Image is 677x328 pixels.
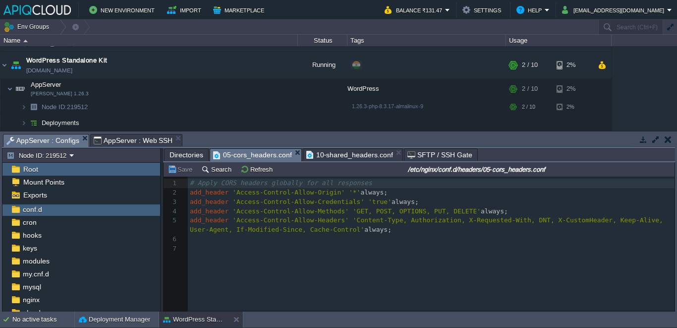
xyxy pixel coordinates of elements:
[21,231,43,240] a: hooks
[21,244,39,253] a: keys
[360,189,388,196] span: always;
[190,207,228,215] span: add_header
[164,207,179,216] div: 4
[298,35,347,46] div: Status
[9,52,23,78] img: AMDAwAAAACH5BAEAAAAALAAAAAABAAEAAAICRAEAOw==
[1,35,297,46] div: Name
[164,235,179,244] div: 6
[168,165,195,174] button: Save
[190,198,228,205] span: add_header
[306,149,394,161] span: 10-shared_headers.conf
[163,315,226,325] button: WordPress Standalone Kit
[364,226,392,233] span: always;
[13,79,27,99] img: AMDAwAAAACH5BAEAAAAALAAAAAABAAEAAAICRAEAOw==
[27,99,41,115] img: AMDAwAAAACH5BAEAAAAALAAAAAABAAEAAAICRAEAOw==
[522,99,535,115] div: 2 / 10
[516,4,545,16] button: Help
[190,189,228,196] span: add_header
[232,198,364,205] span: 'Access-Control-Allow-Credentials'
[21,191,49,199] a: Exports
[213,4,267,16] button: Marketplace
[21,115,27,131] img: AMDAwAAAACH5BAEAAAAALAAAAAABAAEAAAICRAEAOw==
[507,35,611,46] div: Usage
[79,315,150,325] button: Deployment Manager
[164,244,179,254] div: 7
[462,4,504,16] button: Settings
[169,149,203,161] span: Directories
[232,189,345,196] span: 'Access-Control-Allow-Origin'
[21,99,27,115] img: AMDAwAAAACH5BAEAAAAALAAAAAABAAEAAAICRAEAOw==
[6,151,69,160] button: Node ID: 219512
[164,179,179,188] div: 1
[21,165,40,174] a: Root
[21,218,38,227] a: cron
[201,165,234,174] button: Search
[12,312,74,328] div: No active tasks
[94,134,173,146] span: AppServer : Web SSH
[210,148,302,161] li: /etc/nginx/conf.d/headers/05-cors_headers.conf
[348,35,506,46] div: Tags
[3,5,71,15] img: APIQCloud
[21,269,51,278] a: my.cnf.d
[213,149,292,161] span: 05-cors_headers.conf
[164,188,179,197] div: 2
[21,257,51,265] a: modules
[164,197,179,207] div: 3
[42,103,67,111] span: Node ID:
[522,79,538,99] div: 2 / 10
[31,91,89,97] span: [PERSON_NAME] 1.26.3
[6,134,79,147] span: AppServer : Configs
[557,79,589,99] div: 2%
[347,79,506,99] div: WordPress
[26,56,108,66] a: WordPress Standalone Kit
[407,149,472,161] span: SFTP / SSH Gate
[232,207,349,215] span: 'Access-Control-Allow-Methods'
[26,66,72,75] a: [DOMAIN_NAME]
[557,99,589,115] div: 2%
[30,80,62,89] span: AppServer
[7,79,13,99] img: AMDAwAAAACH5BAEAAAAALAAAAAABAAEAAAICRAEAOw==
[353,207,481,215] span: 'GET, POST, OPTIONS, PUT, DELETE'
[23,40,28,42] img: AMDAwAAAACH5BAEAAAAALAAAAAABAAEAAAICRAEAOw==
[27,115,41,131] img: AMDAwAAAACH5BAEAAAAALAAAAAABAAEAAAICRAEAOw==
[21,205,44,214] a: conf.d
[352,103,423,109] span: 1.26.3-php-8.3.17-almalinux-9
[89,4,158,16] button: New Environment
[164,216,179,225] div: 5
[303,148,403,161] li: /etc/nginx/conf.d/headers/10-shared_headers.conf
[3,20,53,34] button: Env Groups
[41,103,89,111] span: 219512
[21,295,41,304] span: nginx
[41,119,81,127] a: Deployments
[21,282,43,291] a: mysql
[0,52,8,78] img: AMDAwAAAACH5BAEAAAAALAAAAAABAAEAAAICRAEAOw==
[368,198,392,205] span: 'true'
[30,81,62,88] a: AppServer[PERSON_NAME] 1.26.3
[190,216,667,233] span: 'Content-Type, Authorization, X-Requested-With, DNT, X-CustomHeader, Keep-Alive, User-Agent, If-M...
[385,4,445,16] button: Balance ₹131.47
[522,52,538,78] div: 2 / 10
[41,103,89,111] a: Node ID:219512
[167,4,204,16] button: Import
[562,4,667,16] button: [EMAIL_ADDRESS][DOMAIN_NAME]
[240,165,276,174] button: Refresh
[190,179,372,187] span: # Apply CORS headers globally for all responses
[190,216,228,224] span: add_header
[21,178,66,187] a: Mount Points
[392,198,419,205] span: always;
[21,308,42,317] a: php.d
[298,52,347,78] div: Running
